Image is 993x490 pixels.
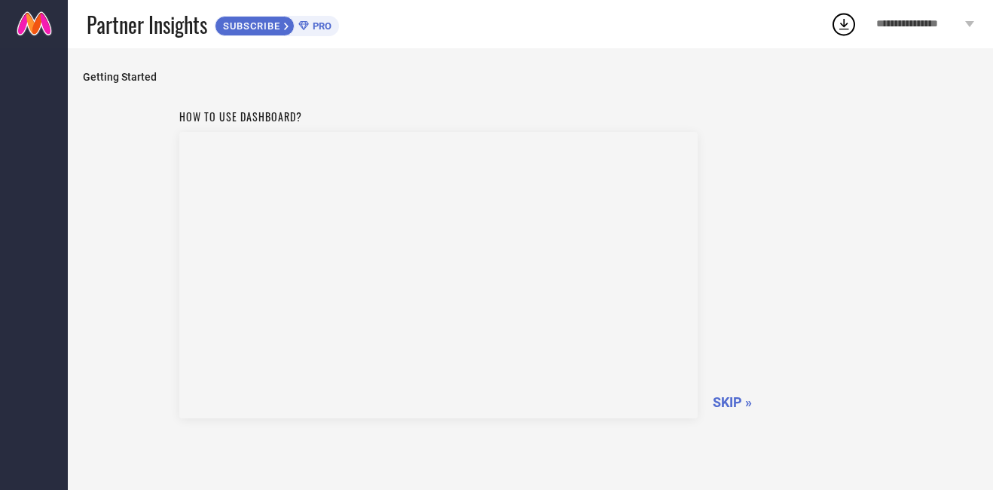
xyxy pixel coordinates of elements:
span: Getting Started [83,71,978,83]
span: SUBSCRIBE [215,20,284,32]
span: Partner Insights [87,9,207,40]
iframe: YouTube video player [179,132,698,418]
a: SUBSCRIBEPRO [215,12,339,36]
div: Open download list [830,11,857,38]
span: SKIP » [713,394,752,410]
span: PRO [309,20,332,32]
h1: How to use dashboard? [179,109,698,124]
